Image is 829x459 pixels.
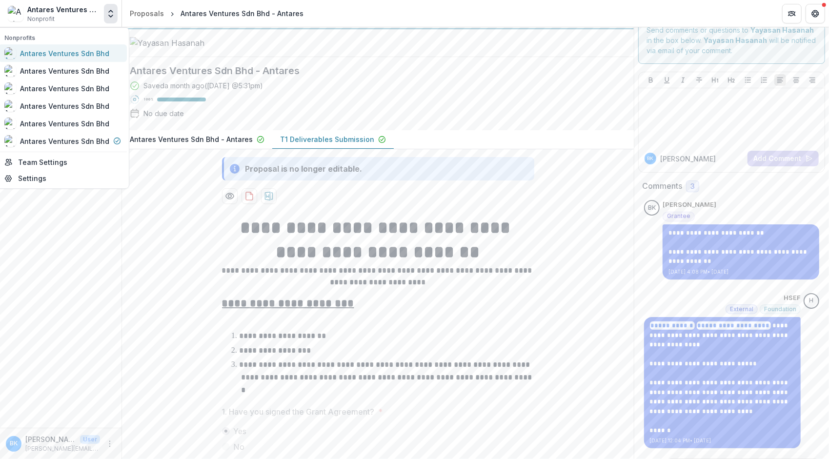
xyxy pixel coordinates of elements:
span: Yes [234,425,247,437]
button: Get Help [806,4,825,23]
div: Brendan Kon [647,156,654,161]
button: Preview fcda7125-f63c-4cb6-8a54-29e0a1f81d6f-1.pdf [222,188,238,204]
button: Bold [645,74,657,86]
button: Underline [661,74,673,86]
button: Strike [693,74,705,86]
p: [PERSON_NAME] [663,200,716,210]
p: [PERSON_NAME] [660,154,716,164]
button: Heading 2 [726,74,737,86]
p: [PERSON_NAME][EMAIL_ADDRESS][DOMAIN_NAME] [25,444,100,453]
div: Antares Ventures Sdn Bhd [27,4,100,15]
button: Ordered List [758,74,770,86]
div: Antares Ventures Sdn Bhd - Antares [181,8,303,19]
span: Nonprofit [27,15,55,23]
h2: Comments [642,181,682,191]
div: HSEF [809,298,814,304]
div: Proposals [130,8,164,19]
p: HSEF [784,293,801,303]
p: Antares Ventures Sdn Bhd - Antares [130,134,253,144]
button: Heading 1 [709,74,721,86]
div: Proposal is no longer editable. [245,163,363,175]
div: Brendan Kon [648,205,656,211]
p: T1 Deliverables Submission [280,134,374,144]
button: Partners [782,4,802,23]
p: User [80,435,100,444]
div: Saved a month ago ( [DATE] @ 5:31pm ) [143,80,263,91]
span: Grantee [667,213,690,220]
div: Brendan Kon [10,440,18,447]
button: download-proposal [242,188,257,204]
p: [DATE] 12:04 PM • [DATE] [650,437,795,444]
h2: Antares Ventures Sdn Bhd - Antares [130,65,610,77]
p: [PERSON_NAME] [25,434,76,444]
button: Align Center [790,74,802,86]
span: External [730,306,753,313]
img: Yayasan Hasanah [130,37,227,49]
strong: Yayasan Hasanah [750,26,814,34]
button: Add Comment [748,151,819,166]
div: No due date [143,108,184,119]
button: Align Left [774,74,786,86]
p: [DATE] 4:08 PM • [DATE] [668,268,813,276]
p: 100 % [143,96,153,103]
p: 1. Have you signed the Grant Agreement? [222,406,375,418]
button: download-proposal [261,188,277,204]
button: Open entity switcher [104,4,118,23]
button: Bullet List [742,74,754,86]
button: More [104,438,116,450]
img: Antares Ventures Sdn Bhd [8,6,23,21]
span: Foundation [764,306,796,313]
nav: breadcrumb [126,6,307,20]
span: 3 [690,182,695,191]
button: Align Right [807,74,818,86]
span: No [234,441,245,453]
strong: Yayasan Hasanah [704,36,767,44]
a: Proposals [126,6,168,20]
button: Italicize [677,74,689,86]
div: Send comments or questions to in the box below. will be notified via email of your comment. [638,17,825,64]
